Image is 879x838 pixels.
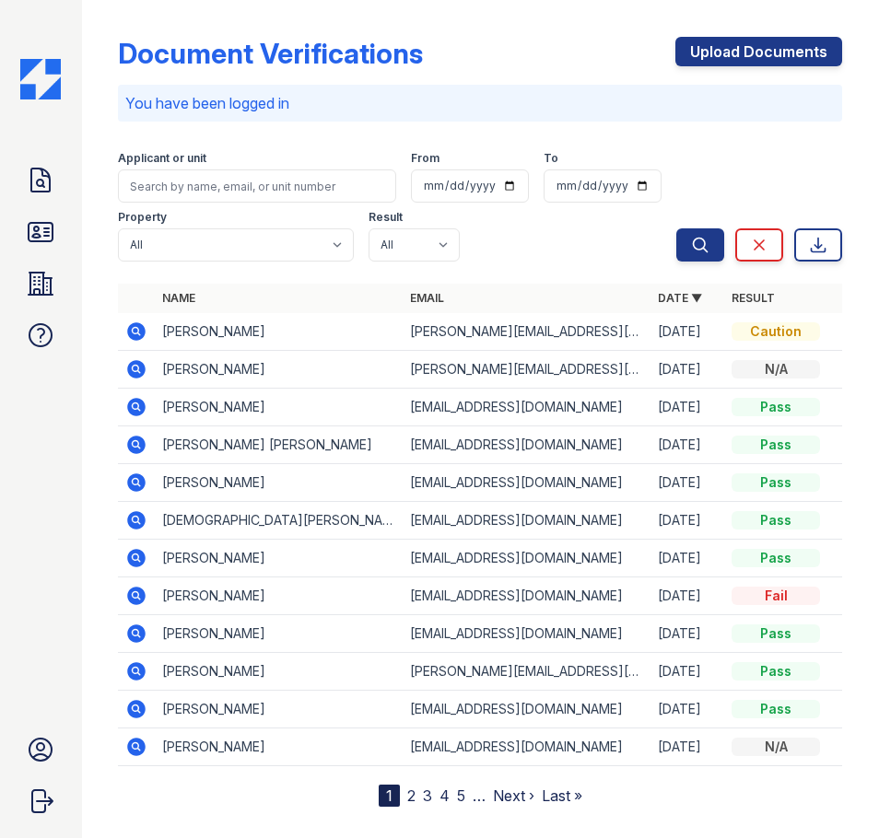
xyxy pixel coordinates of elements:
[732,549,820,567] div: Pass
[732,291,775,305] a: Result
[732,700,820,718] div: Pass
[162,291,195,305] a: Name
[650,351,724,389] td: [DATE]
[650,540,724,577] td: [DATE]
[732,662,820,681] div: Pass
[125,92,835,114] p: You have been logged in
[658,291,702,305] a: Date ▼
[650,577,724,615] td: [DATE]
[732,511,820,530] div: Pass
[403,540,650,577] td: [EMAIL_ADDRESS][DOMAIN_NAME]
[732,473,820,492] div: Pass
[155,577,403,615] td: [PERSON_NAME]
[403,728,650,766] td: [EMAIL_ADDRESS][DOMAIN_NAME]
[403,577,650,615] td: [EMAIL_ADDRESS][DOMAIN_NAME]
[732,322,820,341] div: Caution
[732,624,820,643] div: Pass
[410,291,444,305] a: Email
[118,37,423,70] div: Document Verifications
[403,691,650,728] td: [EMAIL_ADDRESS][DOMAIN_NAME]
[732,436,820,454] div: Pass
[403,615,650,653] td: [EMAIL_ADDRESS][DOMAIN_NAME]
[423,786,432,805] a: 3
[732,398,820,416] div: Pass
[650,502,724,540] td: [DATE]
[118,151,206,166] label: Applicant or unit
[155,540,403,577] td: [PERSON_NAME]
[650,615,724,653] td: [DATE]
[650,464,724,502] td: [DATE]
[403,464,650,502] td: [EMAIL_ADDRESS][DOMAIN_NAME]
[403,313,650,351] td: [PERSON_NAME][EMAIL_ADDRESS][DOMAIN_NAME]
[155,691,403,728] td: [PERSON_NAME]
[155,502,403,540] td: [DEMOGRAPHIC_DATA][PERSON_NAME]
[403,653,650,691] td: [PERSON_NAME][EMAIL_ADDRESS][PERSON_NAME][DOMAIN_NAME]
[155,389,403,426] td: [PERSON_NAME]
[155,426,403,464] td: [PERSON_NAME] [PERSON_NAME]
[732,360,820,378] div: N/A
[650,313,724,351] td: [DATE]
[732,738,820,756] div: N/A
[650,389,724,426] td: [DATE]
[155,653,403,691] td: [PERSON_NAME]
[403,351,650,389] td: [PERSON_NAME][EMAIL_ADDRESS][DOMAIN_NAME]
[493,786,534,805] a: Next ›
[403,502,650,540] td: [EMAIL_ADDRESS][DOMAIN_NAME]
[155,615,403,653] td: [PERSON_NAME]
[118,169,396,203] input: Search by name, email, or unit number
[155,313,403,351] td: [PERSON_NAME]
[675,37,842,66] a: Upload Documents
[439,786,450,805] a: 4
[407,786,416,805] a: 2
[118,210,167,225] label: Property
[379,785,400,807] div: 1
[473,785,486,807] span: …
[542,786,582,805] a: Last »
[650,728,724,766] td: [DATE]
[403,389,650,426] td: [EMAIL_ADDRESS][DOMAIN_NAME]
[155,728,403,766] td: [PERSON_NAME]
[650,653,724,691] td: [DATE]
[457,786,465,805] a: 5
[155,351,403,389] td: [PERSON_NAME]
[155,464,403,502] td: [PERSON_NAME]
[544,151,558,166] label: To
[650,426,724,464] td: [DATE]
[20,59,61,99] img: CE_Icon_Blue-c292c112584629df590d857e76928e9f676e5b41ef8f769ba2f05ee15b207248.png
[732,587,820,605] div: Fail
[403,426,650,464] td: [EMAIL_ADDRESS][DOMAIN_NAME]
[650,691,724,728] td: [DATE]
[369,210,403,225] label: Result
[411,151,439,166] label: From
